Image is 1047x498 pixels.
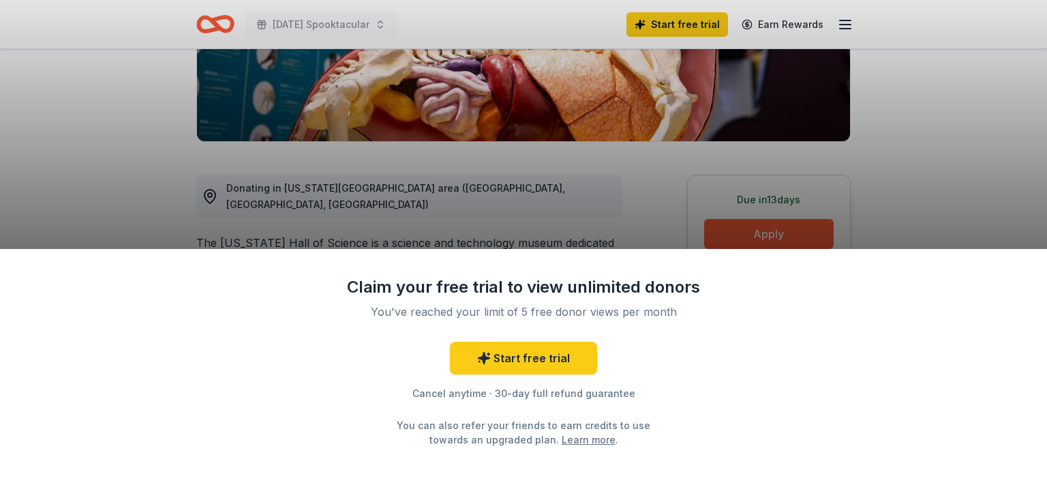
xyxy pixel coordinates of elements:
[346,276,701,298] div: Claim your free trial to view unlimited donors
[562,433,616,447] a: Learn more
[384,418,663,447] div: You can also refer your friends to earn credits to use towards an upgraded plan. .
[346,385,701,402] div: Cancel anytime · 30-day full refund guarantee
[450,342,597,375] a: Start free trial
[363,304,684,320] div: You've reached your limit of 5 free donor views per month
